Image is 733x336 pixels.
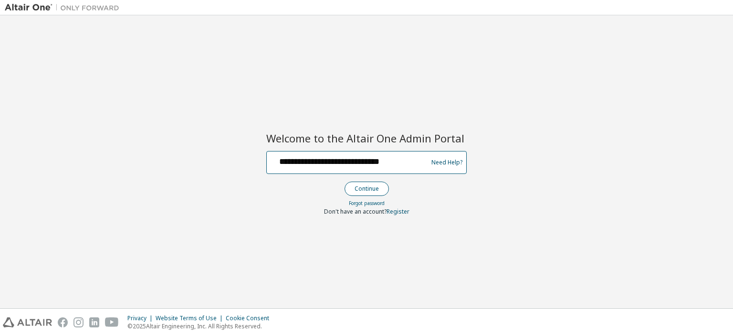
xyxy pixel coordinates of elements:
div: Website Terms of Use [156,314,226,322]
img: facebook.svg [58,317,68,327]
img: instagram.svg [73,317,84,327]
img: Altair One [5,3,124,12]
button: Continue [345,182,389,196]
div: Privacy [127,314,156,322]
span: Don't have an account? [324,207,387,216]
a: Forgot password [349,200,385,206]
img: altair_logo.svg [3,317,52,327]
h2: Welcome to the Altair One Admin Portal [266,131,467,145]
img: youtube.svg [105,317,119,327]
p: © 2025 Altair Engineering, Inc. All Rights Reserved. [127,322,275,330]
img: linkedin.svg [89,317,99,327]
div: Cookie Consent [226,314,275,322]
a: Register [387,207,409,216]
